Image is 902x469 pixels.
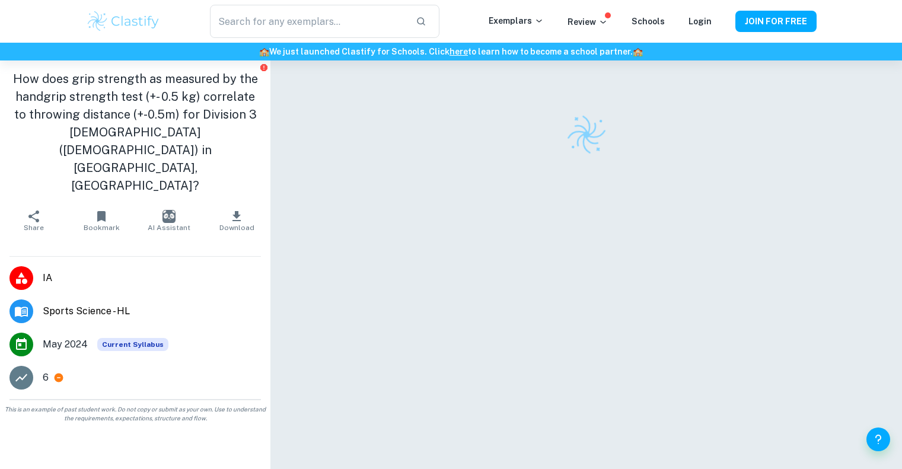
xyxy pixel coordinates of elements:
[735,11,817,32] button: JOIN FOR FREE
[866,427,890,451] button: Help and Feedback
[5,405,266,423] span: This is an example of past student work. Do not copy or submit as your own. Use to understand the...
[97,338,168,351] div: This exemplar is based on the current syllabus. Feel free to refer to it for inspiration/ideas wh...
[210,5,406,38] input: Search for any exemplars...
[162,210,176,223] img: AI Assistant
[568,15,608,28] p: Review
[564,112,609,157] img: Clastify logo
[689,17,712,26] a: Login
[632,17,665,26] a: Schools
[43,337,88,352] span: May 2024
[68,204,135,237] button: Bookmark
[43,371,49,385] p: 6
[43,271,261,285] span: IA
[259,63,268,72] button: Report issue
[259,47,269,56] span: 🏫
[633,47,643,56] span: 🏫
[489,14,544,27] p: Exemplars
[2,45,900,58] h6: We just launched Clastify for Schools. Click to learn how to become a school partner.
[43,304,261,318] span: Sports Science - HL
[86,9,161,33] img: Clastify logo
[97,338,168,351] span: Current Syllabus
[84,224,120,232] span: Bookmark
[203,204,270,237] button: Download
[24,224,44,232] span: Share
[135,204,203,237] button: AI Assistant
[148,224,190,232] span: AI Assistant
[450,47,468,56] a: here
[9,70,261,194] h1: How does grip strength as measured by the handgrip strength test (+- 0.5 kg) correlate to throwin...
[219,224,254,232] span: Download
